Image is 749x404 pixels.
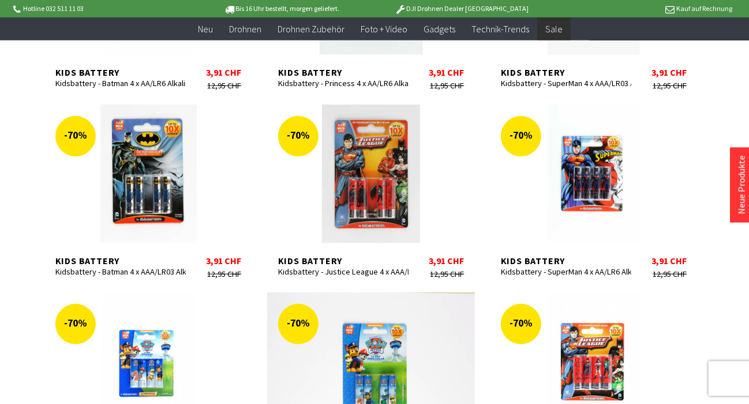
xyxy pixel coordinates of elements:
[501,266,631,277] div: Kidsbattery - SuperMan 4 x AA/LR6 Alkaline
[186,269,242,279] div: 12,95 CHF
[552,2,732,16] p: Kauf auf Rechnung
[229,23,261,35] span: Drohnen
[11,2,191,16] p: Hotline 032 511 11 03
[55,255,186,266] div: Kids Battery
[206,255,241,266] div: 3,91 CHF
[278,255,409,266] div: Kids Battery
[501,116,541,157] div: -70%
[353,17,415,41] a: Foto + Video
[55,78,186,88] div: Kidsbattery - Batman 4 x AA/LR6 Alkaline
[429,255,464,266] div: 3,91 CHF
[631,80,687,91] div: 12,95 CHF
[55,304,96,344] div: -70%
[409,80,465,91] div: 12,95 CHF
[278,116,319,157] div: -70%
[186,80,242,91] div: 12,95 CHF
[44,105,253,266] a: -70% Kids Battery Kidsbattery - Batman 4 x AAA/LR03 Alkaline 3,91 CHF 12,95 CHF
[190,17,221,41] a: Neu
[415,17,463,41] a: Gadgets
[55,116,96,157] div: -70%
[278,266,409,277] div: Kidsbattery - Justice League 4 x AAA/LR03 Alkaline
[652,255,687,266] div: 3,91 CHF
[361,23,407,35] span: Foto + Video
[501,304,541,344] div: -70%
[545,23,563,35] span: Sale
[489,105,699,266] a: -70% Kids Battery Kidsbattery - SuperMan 4 x AA/LR6 Alkaline 3,91 CHF 12,95 CHF
[278,78,409,88] div: Kidsbattery - Princess 4 x AA/LR6 Alkaline
[55,266,186,277] div: Kidsbattery - Batman 4 x AAA/LR03 Alkaline
[537,17,571,41] a: Sale
[501,255,631,266] div: Kids Battery
[206,66,241,78] div: 3,91 CHF
[429,66,464,78] div: 3,91 CHF
[221,17,269,41] a: Drohnen
[424,23,455,35] span: Gadgets
[269,17,353,41] a: Drohnen Zubehör
[409,269,465,279] div: 12,95 CHF
[278,23,344,35] span: Drohnen Zubehör
[463,17,537,41] a: Technik-Trends
[471,23,529,35] span: Technik-Trends
[736,155,747,214] a: Neue Produkte
[372,2,552,16] p: DJI Drohnen Dealer [GEOGRAPHIC_DATA]
[652,66,687,78] div: 3,91 CHF
[192,2,372,16] p: Bis 16 Uhr bestellt, morgen geliefert.
[501,66,631,78] div: Kids Battery
[501,78,631,88] div: Kidsbattery - SuperMan 4 x AAA/LR03 Alkaline
[631,269,687,279] div: 12,95 CHF
[278,304,319,344] div: -70%
[278,66,409,78] div: Kids Battery
[198,23,213,35] span: Neu
[267,105,476,266] a: -70% Kids Battery Kidsbattery - Justice League 4 x AAA/LR03 Alkaline 3,91 CHF 12,95 CHF
[55,66,186,78] div: Kids Battery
